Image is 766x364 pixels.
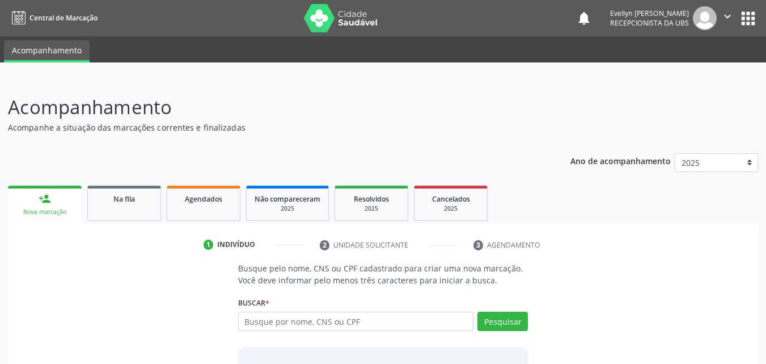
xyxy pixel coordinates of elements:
div: person_add [39,193,51,205]
p: Acompanhe a situação das marcações correntes e finalizadas [8,122,533,133]
span: Na fila [113,194,135,204]
span: Resolvidos [354,194,389,204]
div: 2025 [255,204,320,213]
img: img [693,6,717,30]
span: Agendados [185,194,222,204]
span: Não compareceram [255,194,320,204]
p: Acompanhamento [8,93,533,122]
p: Ano de acompanhamento [570,153,671,168]
div: 2025 [343,204,400,213]
div: 2025 [422,204,479,213]
span: Cancelados [432,194,470,204]
button: apps [738,9,758,28]
div: 1 [204,240,214,250]
div: Nova marcação [16,208,74,216]
a: Central de Marcação [8,9,98,27]
p: Busque pelo nome, CNS ou CPF cadastrado para criar uma nova marcação. Você deve informar pelo men... [238,262,528,286]
span: Recepcionista da UBS [610,18,689,28]
a: Acompanhamento [4,40,90,62]
i:  [721,10,734,23]
input: Busque por nome, CNS ou CPF [238,312,474,331]
button: Pesquisar [477,312,528,331]
div: Evellyn [PERSON_NAME] [610,9,689,18]
label: Buscar [238,294,269,312]
div: Indivíduo [217,240,255,250]
button:  [717,6,738,30]
span: Central de Marcação [29,13,98,23]
button: notifications [576,10,592,26]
